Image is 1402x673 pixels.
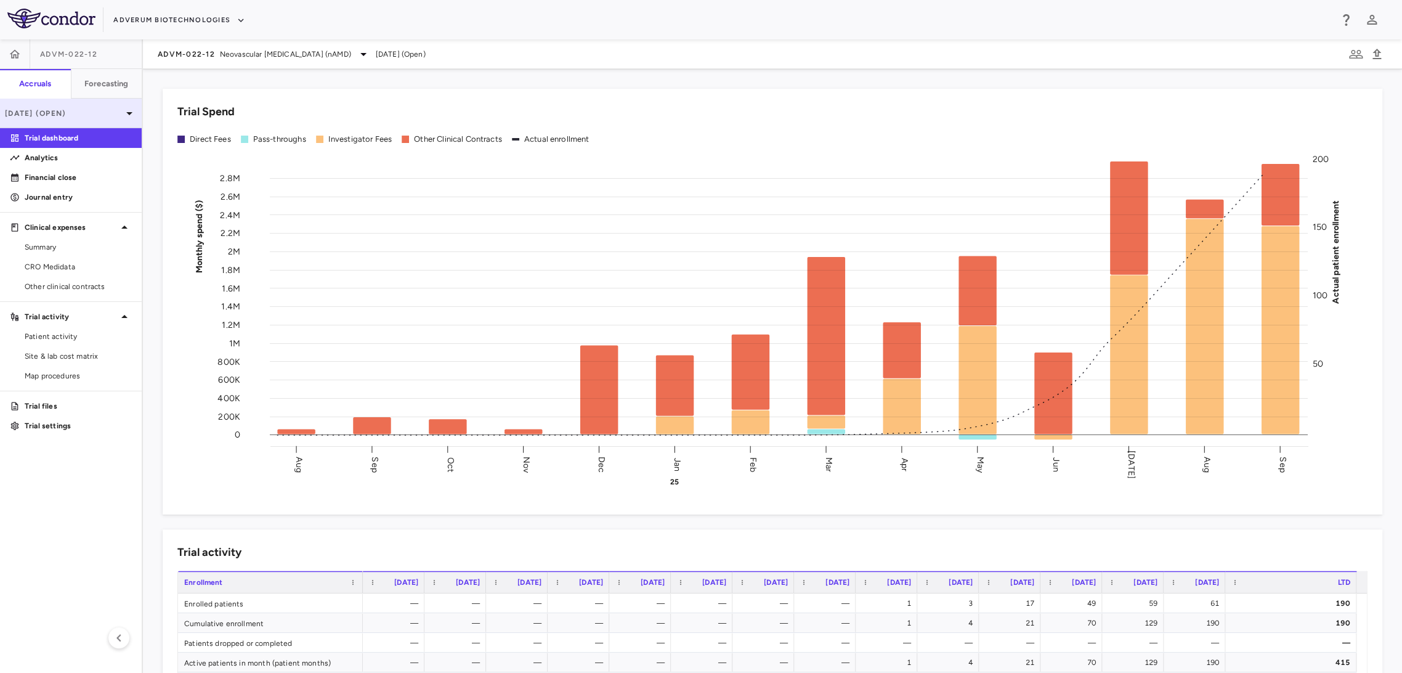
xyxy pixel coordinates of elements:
[1236,613,1350,633] div: 190
[436,653,480,672] div: —
[220,210,240,220] tspan: 2.4M
[7,9,95,28] img: logo-full-BYUhSk78.svg
[682,653,726,672] div: —
[221,301,240,312] tspan: 1.4M
[374,633,418,653] div: —
[1113,593,1157,613] div: 59
[370,457,380,472] text: Sep
[218,411,240,422] tspan: 200K
[620,633,665,653] div: —
[670,478,679,486] text: 25
[84,78,129,89] h6: Forecasting
[177,544,241,561] h6: Trial activity
[436,613,480,633] div: —
[1126,451,1137,479] text: [DATE]
[744,593,788,613] div: —
[620,613,665,633] div: —
[744,633,788,653] div: —
[220,173,240,184] tspan: 2.8M
[559,633,603,653] div: —
[158,49,215,59] span: ADVM-022-12
[113,10,245,30] button: Adverum Biotechnologies
[899,457,910,471] text: Apr
[1113,613,1157,633] div: 129
[414,134,502,145] div: Other Clinical Contracts
[25,370,132,381] span: Map procedures
[374,653,418,672] div: —
[1278,457,1288,472] text: Sep
[178,633,363,652] div: Patients dropped or completed
[1175,653,1219,672] div: 190
[824,457,834,471] text: Mar
[221,228,240,239] tspan: 2.2M
[764,578,788,587] span: [DATE]
[805,633,849,653] div: —
[825,578,849,587] span: [DATE]
[221,191,240,202] tspan: 2.6M
[1195,578,1219,587] span: [DATE]
[1331,200,1341,303] tspan: Actual patient enrollment
[177,104,235,120] h6: Trial Spend
[25,222,117,233] p: Clinical expenses
[194,200,205,273] tspan: Monthly spend ($)
[497,653,541,672] div: —
[1051,613,1096,633] div: 70
[641,578,665,587] span: [DATE]
[221,264,240,275] tspan: 1.8M
[456,578,480,587] span: [DATE]
[1236,593,1350,613] div: 190
[218,375,240,385] tspan: 600K
[579,578,603,587] span: [DATE]
[222,283,240,293] tspan: 1.6M
[1050,457,1061,471] text: Jun
[559,653,603,672] div: —
[1236,653,1350,672] div: 415
[25,401,132,412] p: Trial files
[990,593,1034,613] div: 17
[25,261,132,272] span: CRO Medidata
[497,613,541,633] div: —
[521,456,531,473] text: Nov
[867,593,911,613] div: 1
[436,593,480,613] div: —
[25,311,117,322] p: Trial activity
[376,49,426,60] span: [DATE] (Open)
[25,172,132,183] p: Financial close
[928,633,973,653] div: —
[217,393,240,403] tspan: 400K
[744,653,788,672] div: —
[1313,290,1327,301] tspan: 100
[928,653,973,672] div: 4
[229,338,240,348] tspan: 1M
[19,78,51,89] h6: Accruals
[1175,633,1219,653] div: —
[497,593,541,613] div: —
[217,356,240,367] tspan: 800K
[222,319,240,330] tspan: 1.2M
[25,351,132,362] span: Site & lab cost matrix
[682,633,726,653] div: —
[744,613,788,633] div: —
[867,633,911,653] div: —
[1337,578,1350,587] span: LTD
[887,578,911,587] span: [DATE]
[1313,359,1323,369] tspan: 50
[1051,653,1096,672] div: 70
[1072,578,1096,587] span: [DATE]
[25,152,132,163] p: Analytics
[178,653,363,672] div: Active patients in month (patient months)
[805,613,849,633] div: —
[1175,613,1219,633] div: 190
[394,578,418,587] span: [DATE]
[596,456,607,472] text: Dec
[748,457,758,471] text: Feb
[805,593,849,613] div: —
[374,613,418,633] div: —
[228,247,240,257] tspan: 2M
[25,281,132,292] span: Other clinical contracts
[25,331,132,342] span: Patient activity
[25,192,132,203] p: Journal entry
[190,134,231,145] div: Direct Fees
[517,578,541,587] span: [DATE]
[178,593,363,613] div: Enrolled patients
